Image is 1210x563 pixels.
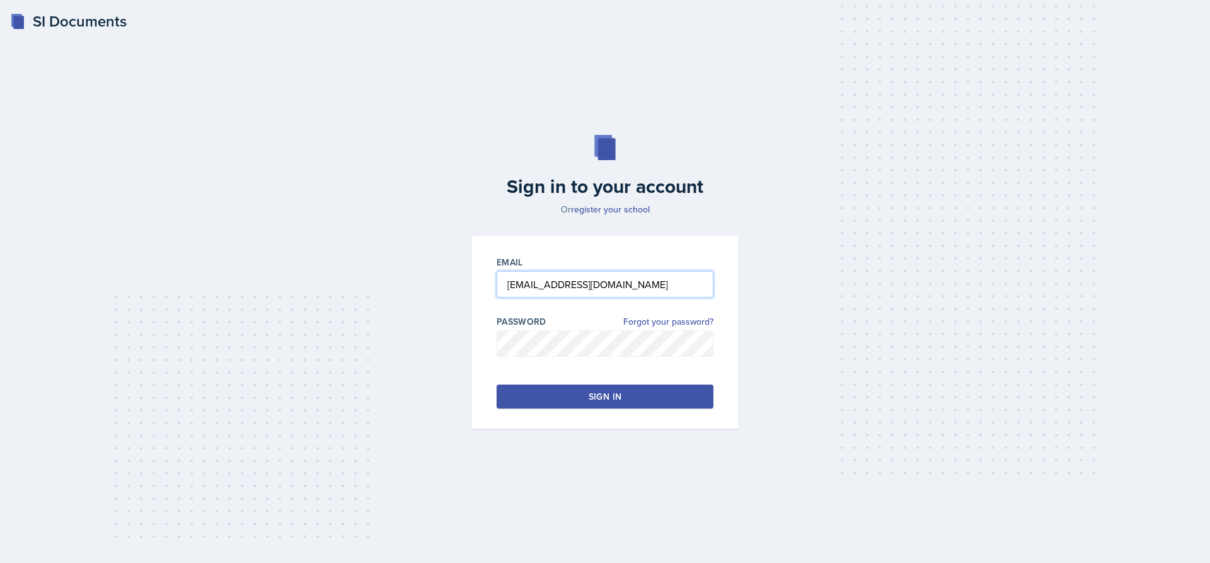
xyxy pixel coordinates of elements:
button: Sign in [497,385,713,409]
label: Email [497,256,523,269]
p: Or [464,203,746,216]
h2: Sign in to your account [464,175,746,198]
a: Forgot your password? [623,315,713,328]
a: register your school [571,203,650,216]
a: SI Documents [10,10,127,33]
label: Password [497,315,546,328]
div: Sign in [589,390,621,403]
input: Email [497,271,713,298]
